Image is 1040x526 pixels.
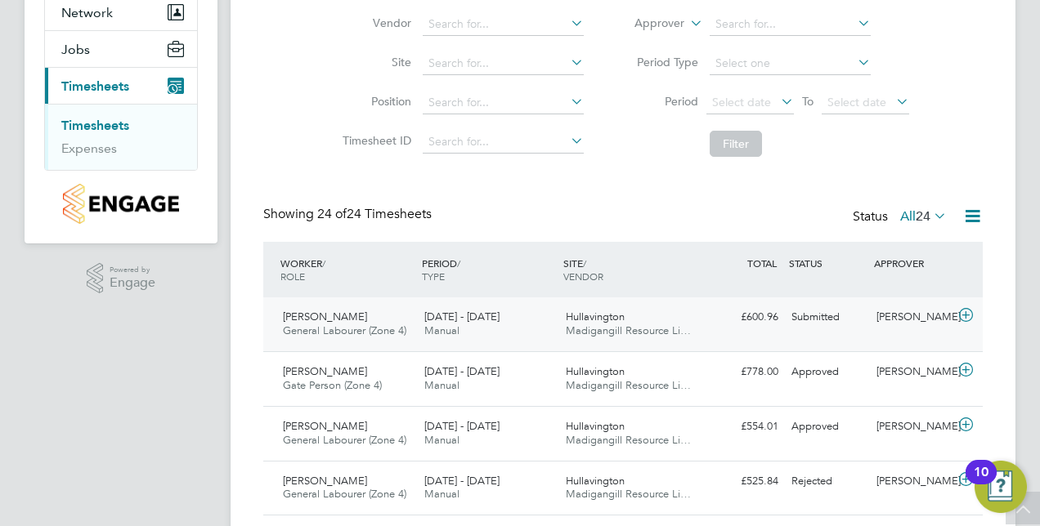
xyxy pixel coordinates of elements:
div: [PERSON_NAME] [870,413,955,440]
button: Jobs [45,31,197,67]
button: Open Resource Center, 10 new notifications [975,461,1027,513]
span: TOTAL [747,256,777,270]
div: APPROVER [870,248,955,278]
span: Manual [424,433,459,447]
label: Vendor [338,16,411,30]
div: Status [853,206,950,229]
span: 24 Timesheets [317,206,432,222]
span: TYPE [422,270,445,283]
label: Site [338,55,411,69]
input: Search for... [423,52,584,75]
span: Madigangill Resource Li… [566,487,691,501]
label: Period Type [625,55,698,69]
span: Manual [424,323,459,337]
span: General Labourer (Zone 4) [283,433,406,447]
span: [PERSON_NAME] [283,419,367,433]
div: Approved [785,413,870,440]
div: SITE [559,248,701,291]
span: Network [61,5,113,20]
a: Powered byEngage [87,263,156,294]
div: Timesheets [45,104,197,170]
label: Timesheet ID [338,133,411,148]
span: 24 [916,208,930,225]
div: 10 [974,472,988,493]
div: [PERSON_NAME] [870,468,955,495]
span: [DATE] - [DATE] [424,474,500,488]
div: Showing [263,206,435,223]
span: Madigangill Resource Li… [566,323,691,337]
input: Search for... [423,131,584,154]
span: [DATE] - [DATE] [424,364,500,378]
input: Search for... [710,13,871,36]
div: £778.00 [700,359,785,386]
input: Search for... [423,91,584,114]
span: Hullavington [566,474,625,488]
div: PERIOD [418,248,559,291]
label: All [900,208,947,225]
span: General Labourer (Zone 4) [283,487,406,501]
div: £554.01 [700,413,785,440]
label: Position [338,94,411,109]
span: Jobs [61,42,90,57]
span: Engage [110,276,155,290]
input: Search for... [423,13,584,36]
span: Manual [424,487,459,501]
span: Gate Person (Zone 4) [283,378,382,392]
span: Select date [827,95,886,109]
a: Go to home page [44,184,198,224]
span: Hullavington [566,419,625,433]
span: Select date [712,95,771,109]
span: Hullavington [566,364,625,378]
button: Timesheets [45,68,197,104]
span: ROLE [280,270,305,283]
div: £525.84 [700,468,785,495]
a: Expenses [61,140,117,156]
input: Select one [710,52,871,75]
span: Manual [424,378,459,392]
div: WORKER [276,248,418,291]
span: Madigangill Resource Li… [566,433,691,447]
a: Timesheets [61,118,129,133]
div: £600.96 [700,304,785,331]
div: Rejected [785,468,870,495]
img: countryside-properties-logo-retina.png [63,184,178,224]
label: Approver [611,16,684,32]
span: / [583,256,586,270]
span: 24 of [317,206,347,222]
span: [DATE] - [DATE] [424,419,500,433]
span: Hullavington [566,310,625,323]
span: General Labourer (Zone 4) [283,323,406,337]
span: VENDOR [563,270,603,283]
div: Submitted [785,304,870,331]
span: Madigangill Resource Li… [566,378,691,392]
button: Filter [710,131,762,157]
div: [PERSON_NAME] [870,304,955,331]
div: Approved [785,359,870,386]
span: [PERSON_NAME] [283,364,367,378]
span: Timesheets [61,78,129,94]
span: / [457,256,460,270]
div: [PERSON_NAME] [870,359,955,386]
span: [PERSON_NAME] [283,474,367,488]
span: [DATE] - [DATE] [424,310,500,323]
span: / [322,256,325,270]
span: To [797,91,818,112]
label: Period [625,94,698,109]
div: STATUS [785,248,870,278]
span: Powered by [110,263,155,277]
span: [PERSON_NAME] [283,310,367,323]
